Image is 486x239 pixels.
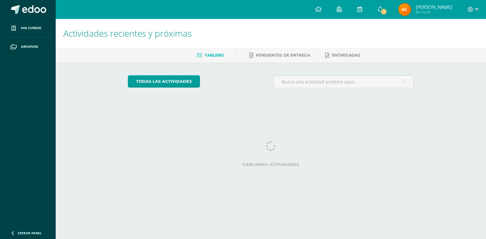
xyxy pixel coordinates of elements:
a: Archivos [5,38,51,56]
a: Tablero [197,50,224,60]
label: Cargando actividades [128,162,414,167]
span: 4 [380,8,387,15]
span: Mi Perfil [416,9,452,15]
input: Busca una actividad próxima aquí... [274,76,414,88]
span: Actividades recientes y próximas [63,27,192,39]
span: Mis cursos [21,26,41,31]
span: Cerrar panel [18,231,42,235]
span: Archivos [21,44,38,49]
a: todas las Actividades [128,75,200,88]
span: [PERSON_NAME] [416,4,452,10]
span: Tablero [205,53,224,58]
span: Entregadas [332,53,360,58]
a: Entregadas [325,50,360,60]
a: Mis cursos [5,19,51,38]
img: 85d55787d8ca7c7ba4da5f9be61f6ecb.png [398,3,411,16]
span: Pendientes de entrega [256,53,310,58]
a: Pendientes de entrega [249,50,310,60]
